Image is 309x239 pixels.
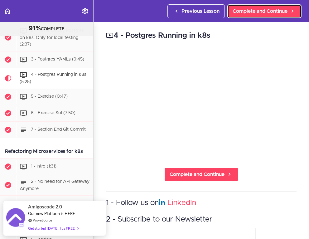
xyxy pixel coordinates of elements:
a: Previous Lesson [167,4,225,18]
a: Complete and Continue [164,168,239,181]
span: Previous Lesson [181,7,220,15]
span: Amigoscode 2.0 [28,203,62,210]
span: 1 - Intro (1:31) [31,164,56,168]
div: COMPLETE [8,25,85,33]
svg: Settings Menu [81,7,89,15]
span: 2 - No need for API Gateway Anymore [20,179,89,191]
a: ProveSource [33,217,52,223]
svg: Back to course curriculum [4,7,11,15]
a: LinkedIn [167,199,196,207]
div: Get started [DATE]. It's FREE [28,225,79,232]
span: Complete and Continue [170,171,225,178]
span: 3 - Postgres YAMLs (9:45) [31,57,84,61]
a: Complete and Continue [227,4,302,18]
h2: 4 - Postgres Running in k8s [106,30,297,41]
span: 5 - Exercise (0:47) [31,94,68,99]
h3: 1 - Follow us on [106,198,297,208]
iframe: Video Player [106,50,297,158]
span: 4 - Postgres Running in k8s (5:25) [20,72,86,84]
span: 91% [29,25,41,32]
span: 2 - Never Deploy Postgres on k8s. Only for local testing (2:37) [20,28,84,46]
h3: 2 - Subscribe to our Newsletter [106,214,297,225]
span: 6 - Exercise Sol (7:50) [31,111,75,115]
span: Complete and Continue [233,7,287,15]
span: 7 - Section End Git Commit [31,127,86,132]
img: provesource social proof notification image [6,208,25,228]
span: Our new Platform is HERE [28,211,75,216]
